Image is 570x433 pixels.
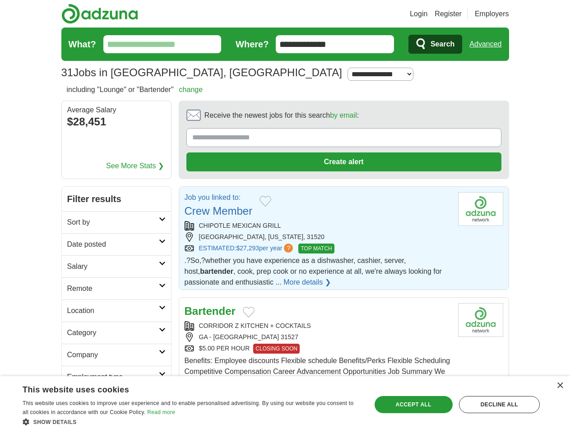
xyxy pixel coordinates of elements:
[431,35,454,53] span: Search
[61,66,342,78] h1: Jobs in [GEOGRAPHIC_DATA], [GEOGRAPHIC_DATA]
[410,9,427,19] a: Login
[204,110,359,121] span: Receive the newest jobs for this search :
[62,255,171,277] a: Salary
[23,417,361,426] div: Show details
[185,332,451,342] div: GA - [GEOGRAPHIC_DATA] 31527
[179,86,203,93] a: change
[62,322,171,344] a: Category
[67,84,203,95] h2: including "Lounge" or "Bartender"
[200,267,233,275] strong: bartender
[106,161,164,171] a: See More Stats ❯
[67,350,159,360] h2: Company
[260,196,271,207] button: Add to favorite jobs
[67,327,159,338] h2: Category
[435,9,462,19] a: Register
[61,64,74,81] span: 31
[475,9,509,19] a: Employers
[236,244,259,252] span: $27,293
[283,277,331,288] a: More details ❯
[62,366,171,388] a: Employment type
[67,239,159,250] h2: Date posted
[62,299,171,322] a: Location
[62,187,171,211] h2: Filter results
[458,192,503,226] img: Company logo
[253,344,300,354] span: CLOSING SOON
[185,192,253,203] p: Job you linked to:
[185,321,451,331] div: CORRIDOR Z KITCHEN + COCKTAILS
[67,261,159,272] h2: Salary
[185,344,451,354] div: $5.00 PER HOUR
[147,409,175,415] a: Read more, opens a new window
[459,396,540,413] div: Decline all
[284,244,293,253] span: ?
[185,357,450,408] span: Benefits: Employee discounts Flexible schedule Benefits/Perks Flexible Scheduling Competitive Com...
[69,37,96,51] label: What?
[185,232,451,242] div: [GEOGRAPHIC_DATA], [US_STATE], 31520
[67,114,166,130] div: $28,451
[67,106,166,114] div: Average Salary
[23,400,353,415] span: This website uses cookies to improve user experience and to enable personalised advertising. By u...
[408,35,462,54] button: Search
[330,111,357,119] a: by email
[243,307,255,318] button: Add to favorite jobs
[199,244,295,253] a: ESTIMATED:$27,293per year?
[62,344,171,366] a: Company
[33,419,77,425] span: Show details
[23,382,338,395] div: This website uses cookies
[62,211,171,233] a: Sort by
[469,35,501,53] a: Advanced
[67,217,159,228] h2: Sort by
[185,305,236,317] a: Bartender
[62,233,171,255] a: Date posted
[67,305,159,316] h2: Location
[458,303,503,337] img: Company logo
[62,277,171,299] a: Remote
[61,4,138,24] img: Adzuna logo
[186,152,501,171] button: Create alert
[185,221,451,230] div: CHIPOTLE MEXICAN GRILL
[185,205,253,217] a: Crew Member
[298,244,334,253] span: TOP MATCH
[67,372,159,382] h2: Employment type
[556,382,563,389] div: Close
[236,37,269,51] label: Where?
[375,396,453,413] div: Accept all
[67,283,159,294] h2: Remote
[185,257,442,286] span: .?So,?whether you have experience as a dishwasher, cashier, server, host, , cook, prep cook or no...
